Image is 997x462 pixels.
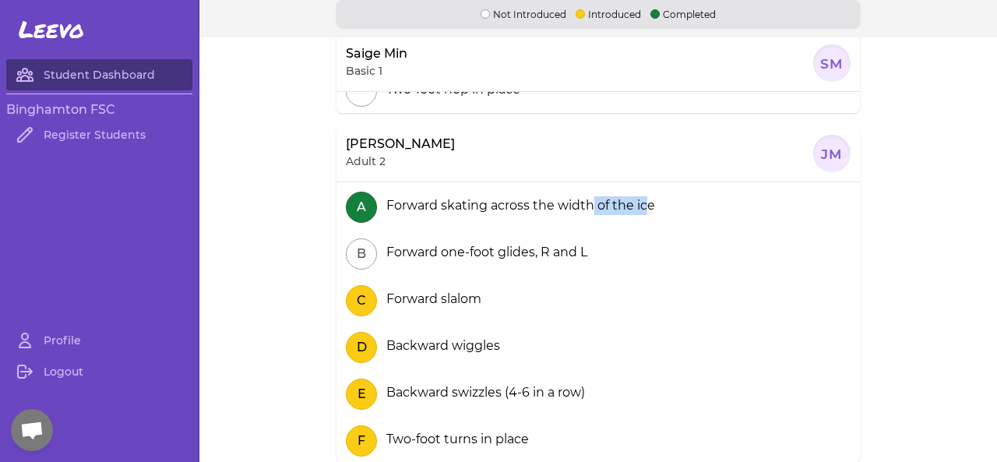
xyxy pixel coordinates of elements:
[380,383,585,402] div: Backward swizzles (4-6 in a row)
[346,153,386,169] p: Adult 2
[6,119,192,150] a: Register Students
[650,6,716,21] p: Completed
[481,6,566,21] p: Not Introduced
[346,44,407,63] p: Saige Min
[346,285,377,316] button: C
[346,238,377,270] button: B
[380,337,500,355] div: Backward wiggles
[346,332,377,363] button: D
[346,63,382,79] p: Basic 1
[346,425,377,457] button: F
[380,196,655,215] div: Forward skating across the width of the ice
[11,409,53,451] div: 채팅 열기
[6,356,192,387] a: Logout
[6,59,192,90] a: Student Dashboard
[6,101,192,119] h3: Binghamton FSC
[346,192,377,223] button: A
[576,6,641,21] p: Introduced
[346,135,455,153] p: [PERSON_NAME]
[19,16,84,44] span: Leevo
[380,243,587,262] div: Forward one-foot glides, R and L
[6,325,192,356] a: Profile
[380,290,481,309] div: Forward slalom
[346,379,377,410] button: E
[380,430,529,449] div: Two-foot turns in place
